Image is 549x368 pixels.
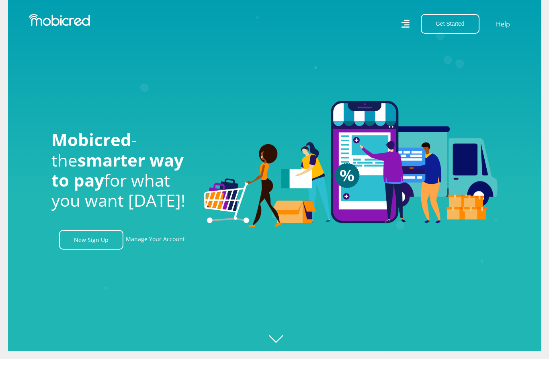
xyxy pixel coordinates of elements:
[421,14,479,34] button: Get Started
[126,230,185,250] a: Manage Your Account
[204,101,498,228] img: Welcome to Mobicred
[51,148,184,191] span: smarter way to pay
[59,230,123,250] a: New Sign Up
[496,19,510,29] a: Help
[29,14,90,26] img: Mobicred
[51,130,192,211] h1: - the for what you want [DATE]!
[51,128,131,151] span: Mobicred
